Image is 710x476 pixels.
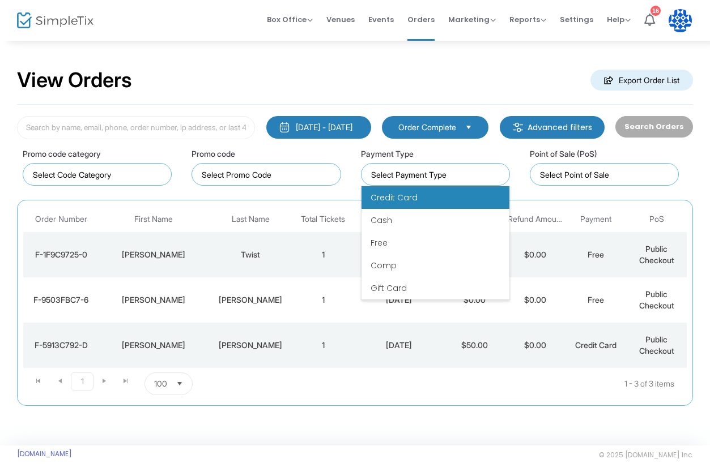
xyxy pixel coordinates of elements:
[368,5,394,34] span: Events
[512,122,524,133] img: filter
[267,14,313,25] span: Box Office
[649,215,664,224] span: PoS
[356,249,441,260] div: 8/20/2025
[33,169,166,181] input: NO DATA FOUND
[71,372,93,391] span: Page 1
[102,340,205,351] div: Jackson
[326,5,355,34] span: Venues
[17,68,132,93] h2: View Orders
[26,249,96,260] div: F-1F9C9725-0
[371,282,407,294] span: Gift Card
[26,294,96,306] div: F-9503FBC7-6
[361,148,414,160] label: Payment Type
[23,148,101,160] label: Promo code category
[356,294,441,306] div: 8/20/2025
[134,215,173,224] span: First Name
[505,206,566,233] th: Refund Amount
[639,335,674,355] span: Public Checkout
[192,148,235,160] label: Promo code
[560,5,593,34] span: Settings
[444,323,505,368] td: $50.00
[607,14,631,25] span: Help
[35,215,87,224] span: Order Number
[398,122,456,133] span: Order Complete
[371,192,418,203] span: Credit Card
[293,206,354,233] th: Total Tickets
[599,451,693,460] span: © 2025 [DOMAIN_NAME] Inc.
[371,237,388,248] span: Free
[588,250,604,259] span: Free
[444,277,505,323] td: $0.00
[461,121,477,134] button: Select
[505,277,566,323] td: $0.00
[17,449,72,458] a: [DOMAIN_NAME]
[293,323,354,368] td: 1
[530,148,597,160] label: Point of Sale (PoS)
[371,260,397,271] span: Comp
[232,215,270,224] span: Last Name
[297,372,674,395] kendo-pager-info: 1 - 3 of 3 items
[575,340,617,350] span: Credit Card
[371,215,392,226] span: Cash
[639,289,674,310] span: Public Checkout
[279,122,290,133] img: monthly
[590,70,693,91] m-button: Export Order List
[509,14,546,25] span: Reports
[17,116,255,139] input: Search by name, email, phone, order number, ip address, or last 4 digits of card
[296,122,352,133] div: [DATE] - [DATE]
[102,249,205,260] div: Jim
[293,277,354,323] td: 1
[211,340,290,351] div: Trinh
[580,215,611,224] span: Payment
[293,232,354,277] td: 1
[266,116,371,139] button: [DATE] - [DATE]
[500,116,605,139] m-button: Advanced filters
[651,6,661,16] div: 16
[154,378,167,389] span: 100
[505,323,566,368] td: $0.00
[23,206,687,368] div: Data table
[371,169,504,181] input: Select Payment Type
[211,249,290,260] div: Twist
[211,294,290,306] div: Janusz
[172,373,188,394] button: Select
[356,340,441,351] div: 8/20/2025
[26,340,96,351] div: F-5913C792-D
[540,169,673,181] input: Select Point of Sale
[588,295,604,305] span: Free
[407,5,435,34] span: Orders
[639,244,674,265] span: Public Checkout
[202,169,335,181] input: NO DATA FOUND
[102,294,205,306] div: Melanie
[505,232,566,277] td: $0.00
[448,14,496,25] span: Marketing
